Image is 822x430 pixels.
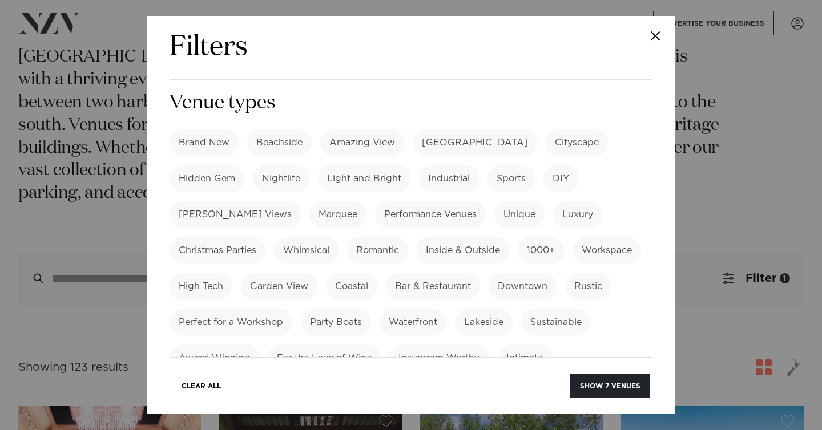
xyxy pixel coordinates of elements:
[546,129,608,156] label: Cityscape
[320,129,404,156] label: Amazing View
[489,273,557,300] label: Downtown
[553,201,602,228] label: Luxury
[170,309,292,336] label: Perfect for a Workshop
[487,165,535,192] label: Sports
[170,201,301,228] label: [PERSON_NAME] Views
[170,237,265,264] label: Christmas Parties
[170,30,248,66] h2: Filters
[521,309,591,336] label: Sustainable
[570,374,650,398] button: Show 7 venues
[417,237,509,264] label: Inside & Outside
[170,90,652,116] h3: Venue types
[543,165,578,192] label: DIY
[241,273,317,300] label: Garden View
[389,344,489,372] label: Instagram Worthy
[326,273,377,300] label: Coastal
[518,237,564,264] label: 1000+
[253,165,309,192] label: Nightlife
[301,309,371,336] label: Party Boats
[494,201,545,228] label: Unique
[268,344,381,372] label: For the Love of Wine
[347,237,408,264] label: Romantic
[565,273,611,300] label: Rustic
[497,344,552,372] label: Intimate
[419,165,479,192] label: Industrial
[413,129,537,156] label: [GEOGRAPHIC_DATA]
[380,309,446,336] label: Waterfront
[309,201,366,228] label: Marquee
[455,309,513,336] label: Lakeside
[170,129,239,156] label: Brand New
[375,201,486,228] label: Performance Venues
[172,374,231,398] button: Clear All
[170,165,244,192] label: Hidden Gem
[318,165,410,192] label: Light and Bright
[170,344,259,372] label: Award-Winning
[386,273,480,300] label: Bar & Restaurant
[274,237,339,264] label: Whimsical
[247,129,312,156] label: Beachside
[635,16,675,56] button: Close
[170,273,232,300] label: High Tech
[573,237,641,264] label: Workspace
